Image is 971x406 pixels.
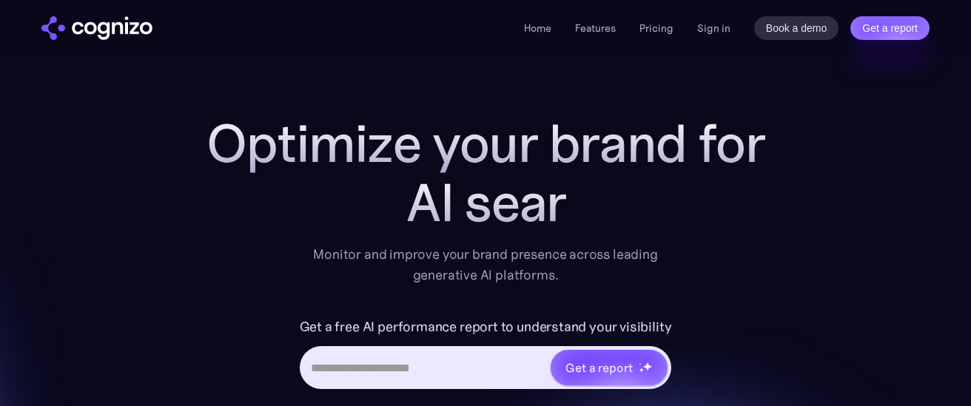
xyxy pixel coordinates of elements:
a: Get a report [850,16,930,40]
img: cognizo logo [41,16,152,40]
form: Hero URL Input Form [300,315,672,396]
a: Home [524,21,551,35]
h1: Optimize your brand for [189,114,782,173]
a: Sign in [697,19,730,37]
a: Get a reportstarstarstar [549,348,669,387]
div: Get a report [565,359,632,376]
img: star [639,362,641,365]
a: home [41,16,152,40]
a: Features [575,21,616,35]
a: Book a demo [754,16,839,40]
img: star [639,368,644,373]
label: Get a free AI performance report to understand your visibility [300,315,672,339]
div: AI sear [189,173,782,232]
img: star [642,362,652,371]
a: Pricing [639,21,673,35]
div: Monitor and improve your brand presence across leading generative AI platforms. [303,244,668,285]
